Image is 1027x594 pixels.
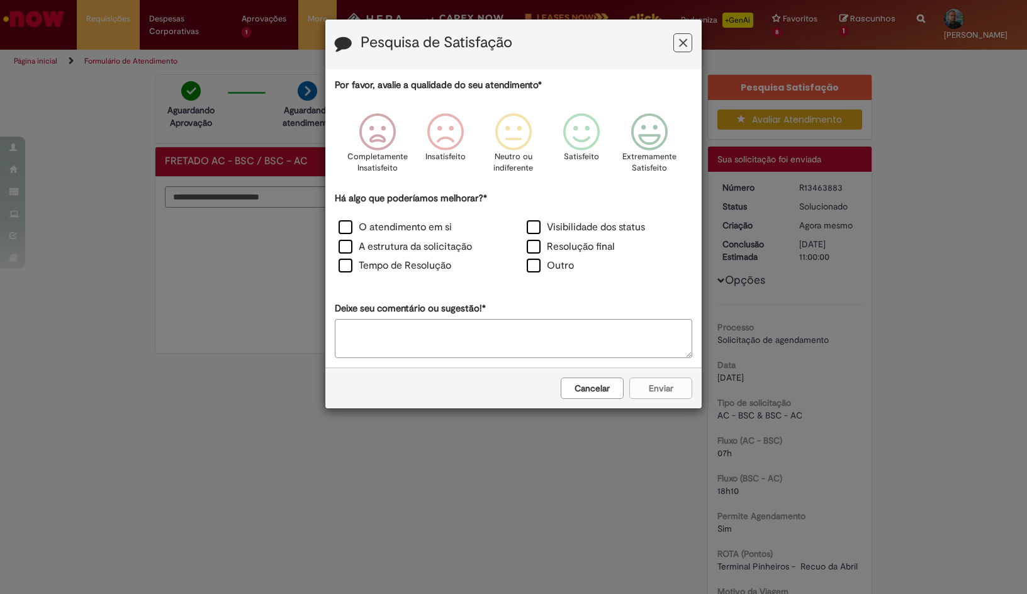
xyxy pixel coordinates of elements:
button: Cancelar [561,378,624,399]
label: O atendimento em si [339,220,452,235]
div: Neutro ou indiferente [481,104,546,190]
p: Extremamente Satisfeito [622,151,676,174]
label: A estrutura da solicitação [339,240,472,254]
label: Outro [527,259,574,273]
label: Deixe seu comentário ou sugestão!* [335,302,486,315]
div: Satisfeito [549,104,614,190]
label: Pesquisa de Satisfação [361,35,512,51]
div: Completamente Insatisfeito [345,104,409,190]
label: Visibilidade dos status [527,220,645,235]
p: Completamente Insatisfeito [347,151,408,174]
p: Insatisfeito [425,151,466,163]
label: Tempo de Resolução [339,259,451,273]
div: Há algo que poderíamos melhorar?* [335,192,692,277]
label: Resolução final [527,240,615,254]
div: Insatisfeito [413,104,478,190]
p: Satisfeito [564,151,599,163]
p: Neutro ou indiferente [491,151,536,174]
div: Extremamente Satisfeito [617,104,682,190]
label: Por favor, avalie a qualidade do seu atendimento* [335,79,542,92]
